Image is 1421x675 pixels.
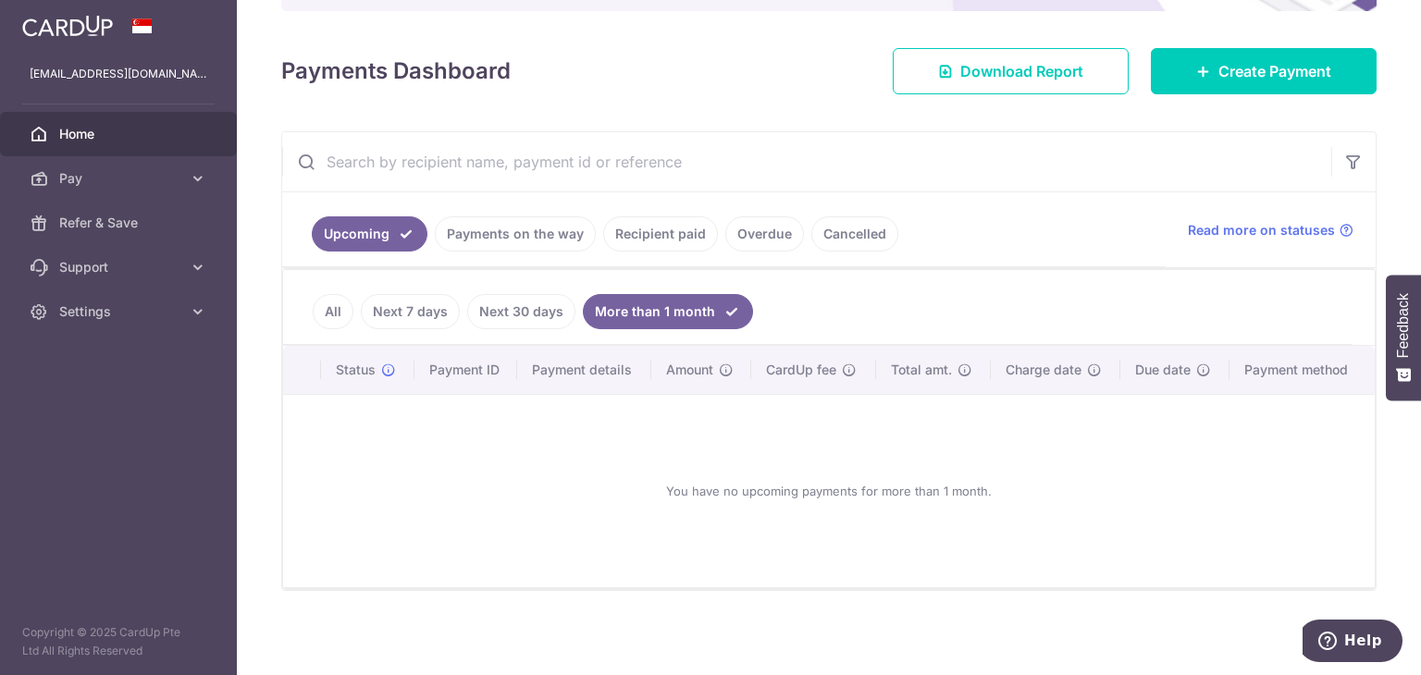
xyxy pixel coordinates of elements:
[59,214,181,232] span: Refer & Save
[435,216,596,252] a: Payments on the way
[603,216,718,252] a: Recipient paid
[336,361,376,379] span: Status
[305,410,1353,572] div: You have no upcoming payments for more than 1 month.
[281,55,511,88] h4: Payments Dashboard
[1395,293,1412,358] span: Feedback
[891,361,952,379] span: Total amt.
[30,65,207,83] p: [EMAIL_ADDRESS][DOMAIN_NAME]
[1135,361,1191,379] span: Due date
[1229,346,1375,394] th: Payment method
[1006,361,1081,379] span: Charge date
[467,294,575,329] a: Next 30 days
[666,361,713,379] span: Amount
[893,48,1129,94] a: Download Report
[361,294,460,329] a: Next 7 days
[59,125,181,143] span: Home
[59,169,181,188] span: Pay
[1188,221,1335,239] span: Read more on statuses
[766,361,836,379] span: CardUp fee
[59,302,181,321] span: Settings
[312,216,427,252] a: Upcoming
[22,15,113,37] img: CardUp
[1218,60,1331,82] span: Create Payment
[414,346,518,394] th: Payment ID
[960,60,1083,82] span: Download Report
[583,294,753,329] a: More than 1 month
[725,216,804,252] a: Overdue
[313,294,353,329] a: All
[1386,275,1421,400] button: Feedback - Show survey
[1188,221,1353,239] a: Read more on statuses
[517,346,651,394] th: Payment details
[811,216,898,252] a: Cancelled
[1303,620,1402,666] iframe: Opens a widget where you can find more information
[59,258,181,276] span: Support
[282,132,1331,191] input: Search by recipient name, payment id or reference
[1151,48,1377,94] a: Create Payment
